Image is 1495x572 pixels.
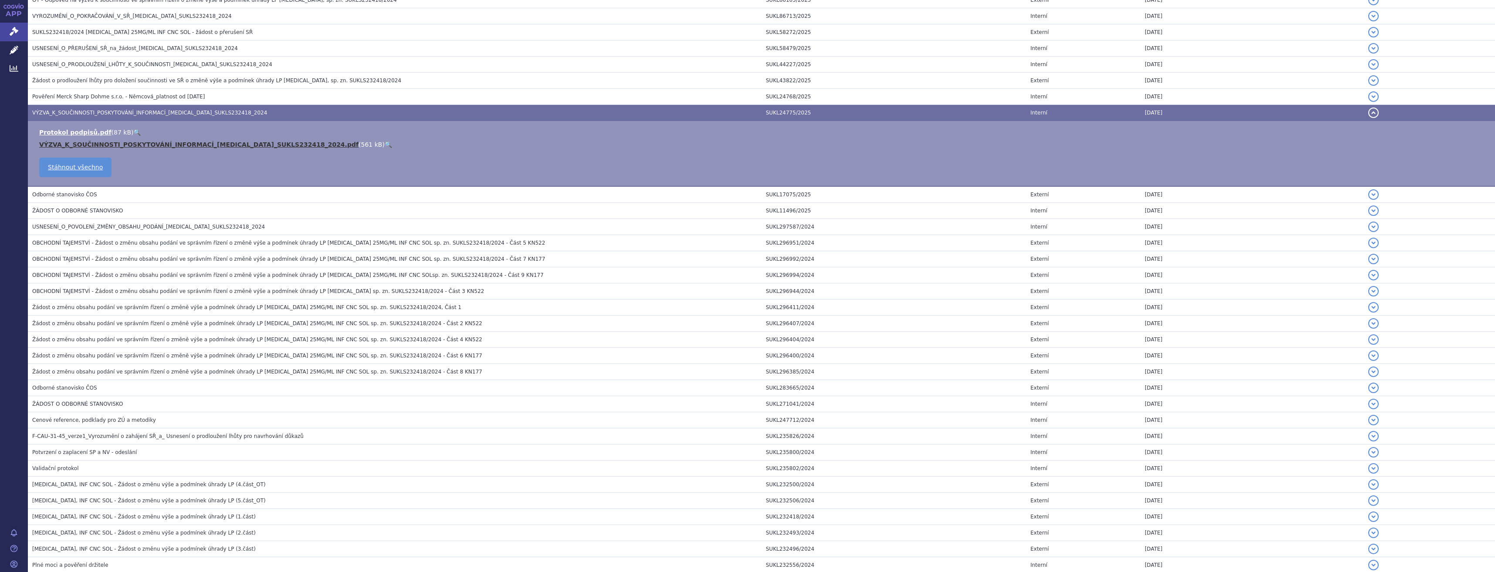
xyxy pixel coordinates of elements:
td: [DATE] [1140,89,1364,105]
span: VÝZVA_K_SOUČINNOSTI_POSKYTOVÁNÍ_INFORMACÍ_KEYTRUDA_SUKLS232418_2024 [32,110,267,116]
button: detail [1368,511,1379,522]
button: detail [1368,27,1379,37]
button: detail [1368,189,1379,200]
span: Interní [1030,449,1047,455]
td: [DATE] [1140,332,1364,348]
span: Externí [1030,546,1049,552]
td: SUKL235826/2024 [761,428,1026,444]
td: [DATE] [1140,73,1364,89]
td: [DATE] [1140,235,1364,251]
span: KEYTRUDA, INF CNC SOL - Žádost o změnu výše a podmínek úhrady LP (3.část) [32,546,256,552]
button: detail [1368,238,1379,248]
button: detail [1368,528,1379,538]
td: [DATE] [1140,380,1364,396]
td: [DATE] [1140,364,1364,380]
span: Plné moci a pověření držitele [32,562,108,568]
span: Odborné stanovisko ČOS [32,192,97,198]
td: [DATE] [1140,283,1364,299]
td: SUKL58272/2025 [761,24,1026,40]
span: Interní [1030,433,1047,439]
span: F-CAU-31-45_verze1_Vyrozumění o zahájení SŘ_a_ Usnesení o prodloužení lhůty pro navrhování důkazů [32,433,304,439]
span: OBCHODNÍ TAJEMSTVÍ - Žádost o změnu obsahu podání ve správním řízení o změně výše a podmínek úhra... [32,272,544,278]
td: SUKL296944/2024 [761,283,1026,299]
td: SUKL296994/2024 [761,267,1026,283]
li: ( ) [39,128,1486,137]
span: Externí [1030,304,1049,310]
td: SUKL235800/2024 [761,444,1026,461]
button: detail [1368,222,1379,232]
td: [DATE] [1140,40,1364,57]
button: detail [1368,205,1379,216]
span: Externí [1030,385,1049,391]
td: SUKL24768/2025 [761,89,1026,105]
span: Žádost o změnu obsahu podání ve správním řízení o změně výše a podmínek úhrady LP Keytruda 25MG/M... [32,320,482,326]
span: VYROZUMĚNÍ_O_POKRAČOVÁNÍ_V_SŘ_KEYTRUDA_SUKLS232418_2024 [32,13,232,19]
span: Externí [1030,240,1049,246]
span: Potvrzení o zaplacení SP a NV - odeslání [32,449,137,455]
span: Externí [1030,481,1049,488]
span: Externí [1030,514,1049,520]
td: [DATE] [1140,219,1364,235]
td: [DATE] [1140,444,1364,461]
a: VÝZVA_K_SOUČINNOSTI_POSKYTOVÁNÍ_INFORMACÍ_[MEDICAL_DATA]_SUKLS232418_2024.pdf [39,141,359,148]
button: detail [1368,350,1379,361]
button: detail [1368,544,1379,554]
span: ŽÁDOST O ODBORNÉ STANOVISKO [32,208,123,214]
button: detail [1368,43,1379,54]
span: Žádost o změnu obsahu podání ve správním řízení o změně výše a podmínek úhrady LP Keytruda 25MG/M... [32,304,461,310]
span: Interní [1030,401,1047,407]
span: 561 kB [361,141,382,148]
span: Žádost o prodloužení lhůty pro doložení součinnosti ve SŘ o změně výše a podmínek úhrady LP KEYTR... [32,77,401,84]
button: detail [1368,447,1379,458]
td: SUKL296411/2024 [761,299,1026,316]
td: SUKL86713/2025 [761,8,1026,24]
span: Externí [1030,498,1049,504]
td: SUKL11496/2025 [761,203,1026,219]
span: KEYTRUDA, INF CNC SOL - Žádost o změnu výše a podmínek úhrady LP (1.část) [32,514,256,520]
td: [DATE] [1140,348,1364,364]
span: Interní [1030,562,1047,568]
button: detail [1368,334,1379,345]
span: OBCHODNÍ TAJEMSTVÍ - Žádost o změnu obsahu podání ve správním řízení o změně výše a podmínek úhra... [32,256,545,262]
span: Externí [1030,256,1049,262]
span: Externí [1030,77,1049,84]
span: Externí [1030,336,1049,343]
span: OBCHODNÍ TAJEMSTVÍ - Žádost o změnu obsahu podání ve správním řízení o změně výše a podmínek úhra... [32,288,484,294]
td: SUKL247712/2024 [761,412,1026,428]
span: KEYTRUDA, INF CNC SOL - Žádost o změnu výše a podmínek úhrady LP (2.část) [32,530,256,536]
td: [DATE] [1140,493,1364,509]
span: ŽÁDOST O ODBORNÉ STANOVISKO [32,401,123,407]
td: SUKL232496/2024 [761,541,1026,557]
span: Žádost o změnu obsahu podání ve správním řízení o změně výše a podmínek úhrady LP Keytruda 25MG/M... [32,369,482,375]
td: SUKL58479/2025 [761,40,1026,57]
td: [DATE] [1140,509,1364,525]
span: Žádost o změnu obsahu podání ve správním řízení o změně výše a podmínek úhrady LP Keytruda 25MG/M... [32,336,482,343]
span: Interní [1030,208,1047,214]
span: Interní [1030,45,1047,51]
span: Externí [1030,530,1049,536]
button: detail [1368,59,1379,70]
td: [DATE] [1140,105,1364,121]
span: USNESENÍ_O_PŘERUŠENÍ_SŘ_na_žádost_KEYTRUDA_SUKLS232418_2024 [32,45,238,51]
td: SUKL271041/2024 [761,396,1026,412]
button: detail [1368,302,1379,313]
span: USNESENÍ_O_POVOLENÍ_ZMĚNY_OBSAHU_PODÁNÍ_KEYTRUDA_SUKLS232418_2024 [32,224,265,230]
td: [DATE] [1140,428,1364,444]
a: Stáhnout všechno [39,158,112,177]
td: SUKL43822/2025 [761,73,1026,89]
a: 🔍 [133,129,141,136]
td: [DATE] [1140,24,1364,40]
td: [DATE] [1140,267,1364,283]
span: Pověření Merck Sharp Dohme s.r.o. - Němcová_platnost od 29.10.2024 [32,94,205,100]
td: SUKL297587/2024 [761,219,1026,235]
button: detail [1368,383,1379,393]
td: [DATE] [1140,525,1364,541]
span: Žádost o změnu obsahu podání ve správním řízení o změně výše a podmínek úhrady LP Keytruda 25MG/M... [32,353,482,359]
td: SUKL235802/2024 [761,461,1026,477]
td: [DATE] [1140,186,1364,203]
td: [DATE] [1140,412,1364,428]
td: SUKL232418/2024 [761,509,1026,525]
td: [DATE] [1140,396,1364,412]
td: [DATE] [1140,203,1364,219]
span: Interní [1030,417,1047,423]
